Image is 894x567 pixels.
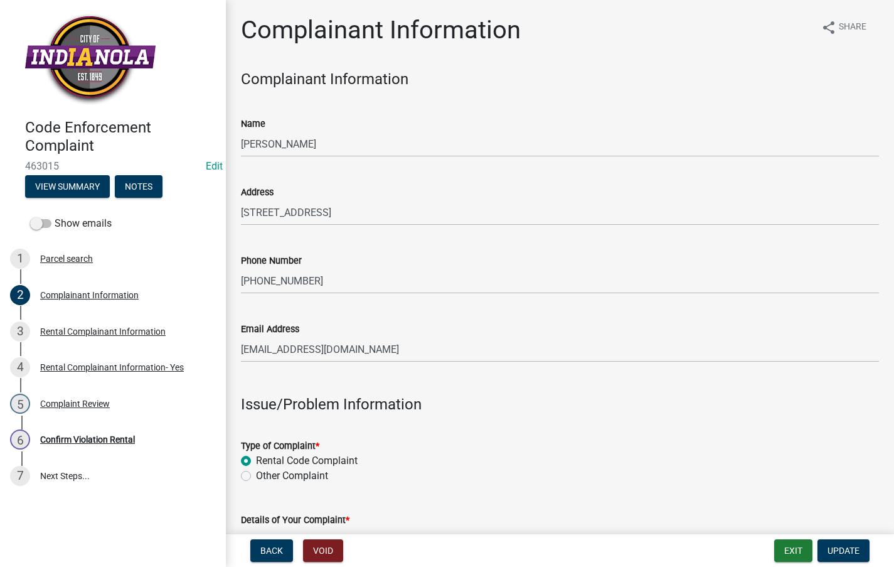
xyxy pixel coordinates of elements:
[811,15,876,40] button: shareShare
[25,160,201,172] span: 463015
[10,429,30,450] div: 6
[241,442,319,451] label: Type of Complaint
[10,249,30,269] div: 1
[250,539,293,562] button: Back
[206,160,223,172] wm-modal-confirm: Edit Application Number
[260,546,283,556] span: Back
[821,20,836,35] i: share
[40,291,139,300] div: Complainant Information
[40,254,93,263] div: Parcel search
[241,257,302,266] label: Phone Number
[10,357,30,377] div: 4
[10,394,30,414] div: 5
[25,175,110,198] button: View Summary
[303,539,343,562] button: Void
[241,396,879,414] h4: Issue/Problem Information
[25,182,110,192] wm-modal-confirm: Summary
[10,466,30,486] div: 7
[241,188,274,197] label: Address
[256,453,358,468] label: Rental Code Complaint
[206,160,223,172] a: Edit
[40,399,110,408] div: Complaint Review
[241,15,521,45] h1: Complainant Information
[241,70,879,89] h4: Complainant Information
[115,175,162,198] button: Notes
[115,182,162,192] wm-modal-confirm: Notes
[10,321,30,342] div: 3
[30,216,112,231] label: Show emails
[241,325,299,334] label: Email Address
[839,20,866,35] span: Share
[817,539,870,562] button: Update
[40,327,166,336] div: Rental Complainant Information
[40,435,135,444] div: Confirm Violation Rental
[40,363,184,372] div: Rental Complainant Information- Yes
[827,546,859,556] span: Update
[241,120,265,129] label: Name
[10,285,30,305] div: 2
[256,468,328,483] label: Other Complaint
[241,516,349,525] label: Details of Your Complaint
[25,119,216,155] h4: Code Enforcement Complaint
[25,13,156,105] img: City of Indianola, Iowa
[774,539,812,562] button: Exit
